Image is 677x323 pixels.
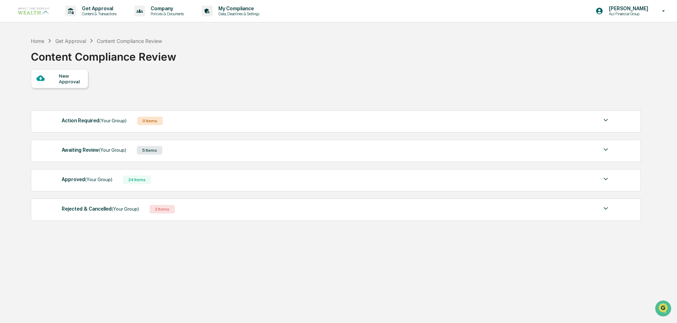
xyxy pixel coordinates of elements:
p: Company [145,6,188,11]
div: Home [31,38,44,44]
div: Rejected & Cancelled [62,204,139,213]
div: We're available if you need us! [24,61,90,67]
img: caret [602,175,610,183]
div: Content Compliance Review [97,38,162,44]
div: Approved [62,175,112,184]
span: Data Lookup [14,103,45,110]
span: Preclearance [14,89,46,96]
a: Powered byPylon [50,120,86,126]
div: 0 Items [137,117,163,125]
img: 1746055101610-c473b297-6a78-478c-a979-82029cc54cd1 [7,54,20,67]
img: caret [602,145,610,154]
p: Policies & Documents [145,11,188,16]
p: My Compliance [213,6,263,11]
img: caret [602,116,610,124]
div: New Approval [59,73,83,84]
p: Aul Financial Group [603,11,652,16]
iframe: Open customer support [654,300,673,319]
span: Pylon [71,120,86,126]
button: Start new chat [121,56,129,65]
span: (Your Group) [99,118,127,123]
p: How can we help? [7,15,129,26]
div: 5 Items [137,146,162,155]
p: Get Approval [76,6,120,11]
span: Attestations [58,89,88,96]
div: Content Compliance Review [31,45,176,63]
a: 🖐️Preclearance [4,87,49,99]
div: Action Required [62,116,127,125]
div: 24 Items [123,176,151,184]
p: Content & Transactions [76,11,120,16]
span: (Your Group) [99,147,126,153]
img: caret [602,204,610,213]
a: 🗄️Attestations [49,87,91,99]
a: 🔎Data Lookup [4,100,47,113]
div: 🔎 [7,104,13,109]
span: (Your Group) [85,177,112,182]
p: Data, Deadlines & Settings [213,11,263,16]
div: 🗄️ [51,90,57,96]
div: Start new chat [24,54,116,61]
div: Awaiting Review [62,145,126,155]
div: 2 Items [150,205,175,213]
img: logo [17,6,51,16]
div: Get Approval [55,38,86,44]
div: 🖐️ [7,90,13,96]
span: (Your Group) [112,206,139,212]
p: [PERSON_NAME] [603,6,652,11]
